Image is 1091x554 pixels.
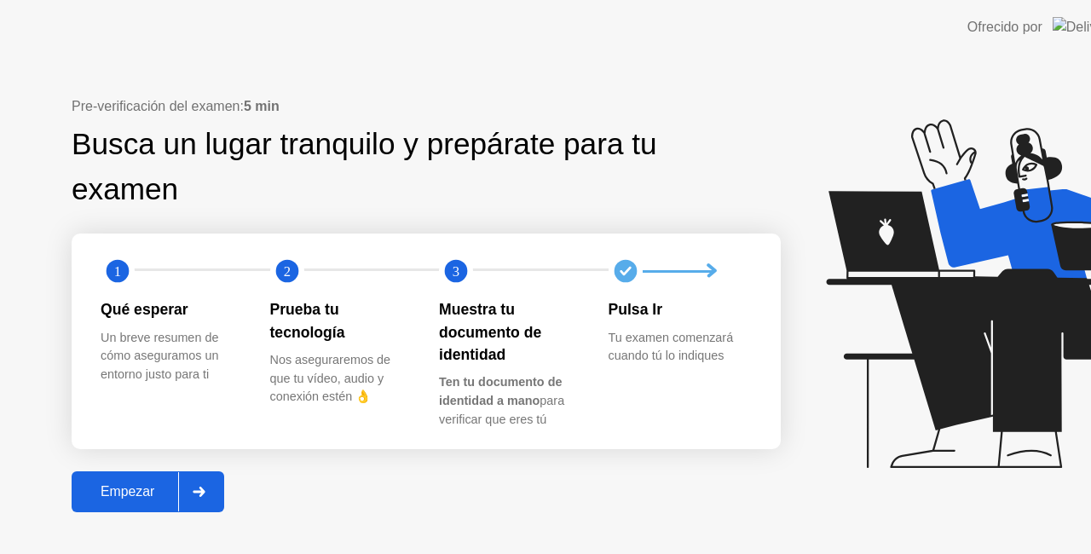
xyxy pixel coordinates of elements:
[453,263,459,280] text: 3
[244,99,280,113] b: 5 min
[439,375,562,407] b: Ten tu documento de identidad a mano
[270,351,413,407] div: Nos aseguraremos de que tu vídeo, audio y conexión estén 👌
[609,329,751,366] div: Tu examen comenzará cuando tú lo indiques
[101,298,243,320] div: Qué esperar
[609,298,751,320] div: Pulsa Ir
[967,17,1042,38] div: Ofrecido por
[72,471,224,512] button: Empezar
[270,298,413,343] div: Prueba tu tecnología
[283,263,290,280] text: 2
[114,263,121,280] text: 1
[101,329,243,384] div: Un breve resumen de cómo aseguramos un entorno justo para ti
[72,122,672,212] div: Busca un lugar tranquilo y prepárate para tu examen
[439,373,581,429] div: para verificar que eres tú
[72,96,781,117] div: Pre-verificación del examen:
[77,484,178,499] div: Empezar
[439,298,581,366] div: Muestra tu documento de identidad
